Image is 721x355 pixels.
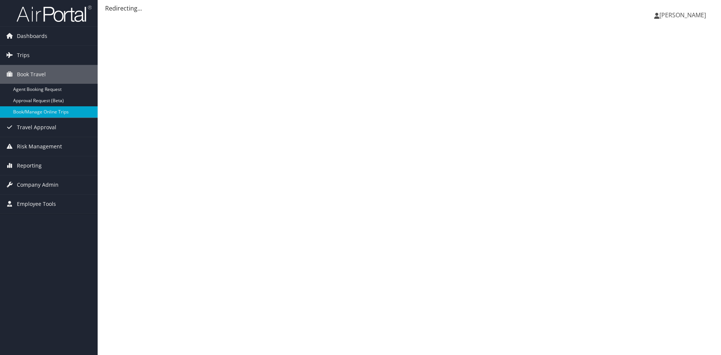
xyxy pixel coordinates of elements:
[17,195,56,213] span: Employee Tools
[659,11,706,19] span: [PERSON_NAME]
[105,4,713,13] div: Redirecting...
[17,5,92,23] img: airportal-logo.png
[17,175,59,194] span: Company Admin
[17,27,47,45] span: Dashboards
[654,4,713,26] a: [PERSON_NAME]
[17,65,46,84] span: Book Travel
[17,118,56,137] span: Travel Approval
[17,46,30,65] span: Trips
[17,156,42,175] span: Reporting
[17,137,62,156] span: Risk Management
